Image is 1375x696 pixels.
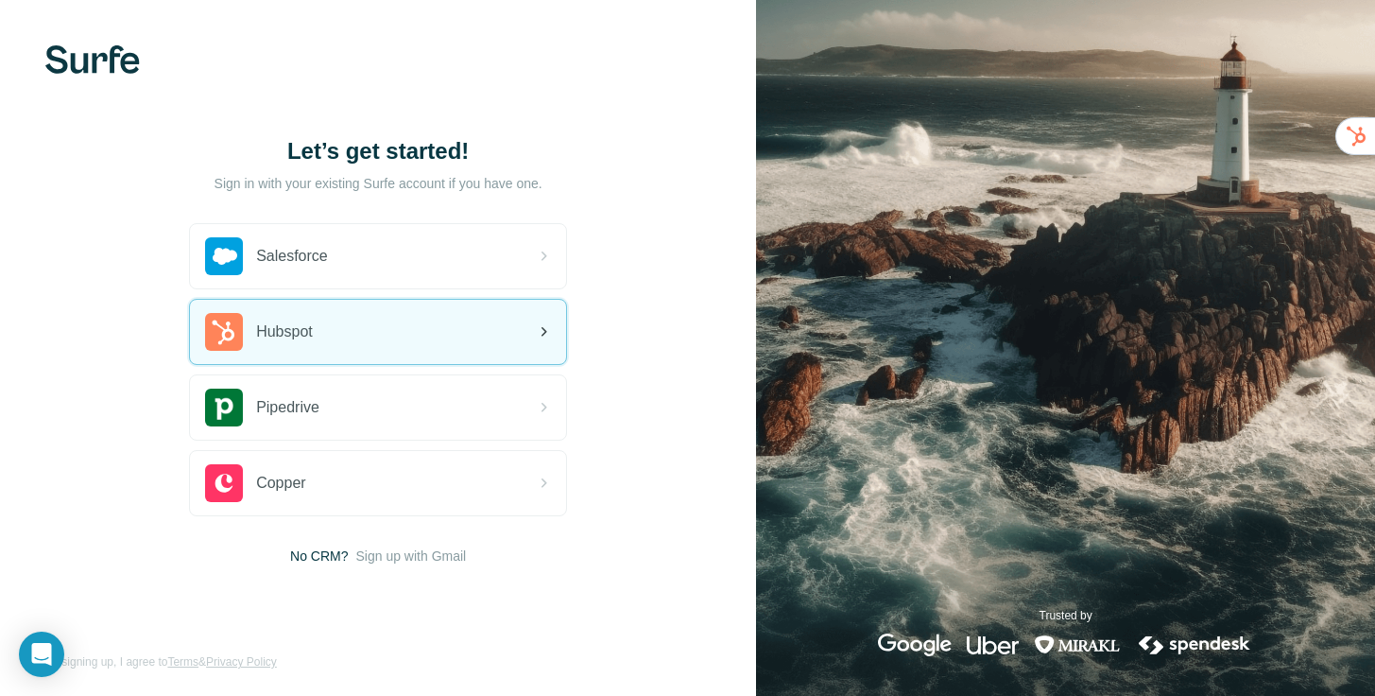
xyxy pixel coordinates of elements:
[356,547,467,565] button: Sign up with Gmail
[967,634,1019,656] img: uber's logo
[290,547,348,565] span: No CRM?
[45,45,140,74] img: Surfe's logo
[205,237,243,275] img: salesforce's logo
[206,655,277,669] a: Privacy Policy
[1040,607,1092,624] p: Trusted by
[189,136,567,166] h1: Let’s get started!
[215,174,542,193] p: Sign in with your existing Surfe account if you have one.
[205,389,243,426] img: pipedrive's logo
[1136,634,1253,656] img: spendesk's logo
[256,245,328,268] span: Salesforce
[1034,634,1121,656] img: mirakl's logo
[45,653,277,670] span: By signing up, I agree to &
[167,655,198,669] a: Terms
[205,464,243,502] img: copper's logo
[19,632,64,677] div: Open Intercom Messenger
[256,472,305,495] span: Copper
[205,313,243,351] img: hubspot's logo
[878,634,952,656] img: google's logo
[256,396,319,419] span: Pipedrive
[256,321,313,343] span: Hubspot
